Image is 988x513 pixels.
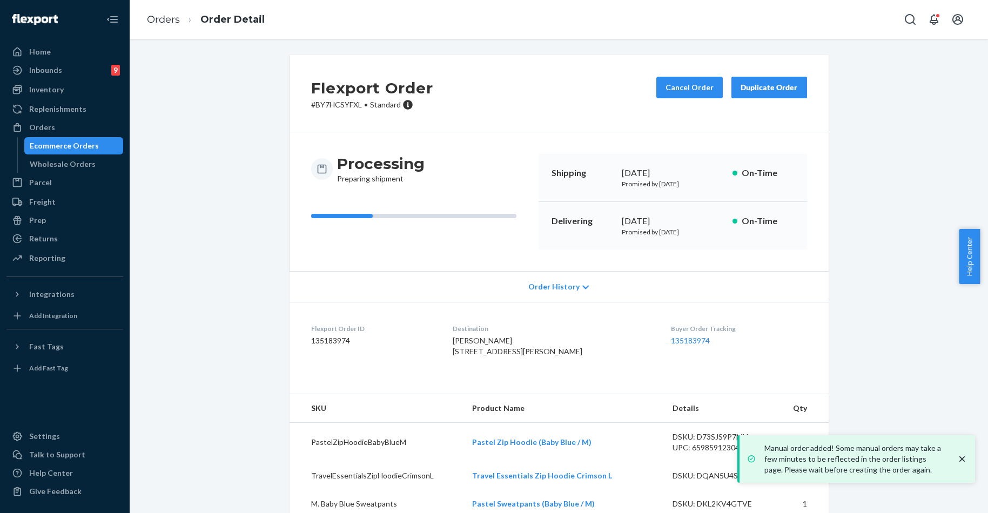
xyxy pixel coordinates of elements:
[364,100,368,109] span: •
[673,442,774,453] div: UPC: 659859123042
[337,154,425,184] div: Preparing shipment
[29,449,85,460] div: Talk to Support
[311,324,436,333] dt: Flexport Order ID
[138,4,273,36] ol: breadcrumbs
[622,167,724,179] div: [DATE]
[673,431,774,442] div: DSKU: D73SJS9P7MU
[29,46,51,57] div: Home
[29,233,58,244] div: Returns
[29,363,68,373] div: Add Fast Tag
[29,215,46,226] div: Prep
[6,360,123,377] a: Add Fast Tag
[290,462,463,490] td: TravelEssentialsZipHoodieCrimsonL
[29,197,56,207] div: Freight
[29,311,77,320] div: Add Integration
[472,499,595,508] a: Pastel Sweatpants (Baby Blue / M)
[290,394,463,423] th: SKU
[24,156,124,173] a: Wholesale Orders
[311,99,433,110] p: # BY7HCSYFXL
[947,9,969,30] button: Open account menu
[453,336,582,356] span: [PERSON_NAME] [STREET_ADDRESS][PERSON_NAME]
[30,159,96,170] div: Wholesale Orders
[741,82,798,93] div: Duplicate Order
[24,137,124,154] a: Ecommerce Orders
[656,77,723,98] button: Cancel Order
[6,100,123,118] a: Replenishments
[29,177,52,188] div: Parcel
[742,215,794,227] p: On-Time
[102,9,123,30] button: Close Navigation
[29,486,82,497] div: Give Feedback
[622,227,724,237] p: Promised by [DATE]
[6,174,123,191] a: Parcel
[671,336,710,345] a: 135183974
[782,423,828,462] td: 1
[311,335,436,346] dd: 135183974
[742,167,794,179] p: On-Time
[12,14,58,25] img: Flexport logo
[29,122,55,133] div: Orders
[957,454,967,464] svg: close toast
[923,9,945,30] button: Open notifications
[6,464,123,482] a: Help Center
[6,338,123,355] button: Fast Tags
[200,13,265,25] a: Order Detail
[782,394,828,423] th: Qty
[731,77,807,98] button: Duplicate Order
[6,43,123,60] a: Home
[29,289,75,300] div: Integrations
[29,431,60,442] div: Settings
[147,13,180,25] a: Orders
[6,62,123,79] a: Inbounds9
[6,249,123,267] a: Reporting
[29,65,62,76] div: Inbounds
[472,471,612,480] a: Travel Essentials Zip Hoodie Crimson L
[6,230,123,247] a: Returns
[6,446,123,463] a: Talk to Support
[764,443,946,475] p: Manual order added! Some manual orders may take a few minutes to be reflected in the order listin...
[6,428,123,445] a: Settings
[673,470,774,481] div: DSKU: DQAN5U4SG3Q
[370,100,401,109] span: Standard
[337,154,425,173] h3: Processing
[29,253,65,264] div: Reporting
[552,167,613,179] p: Shipping
[622,179,724,188] p: Promised by [DATE]
[528,281,580,292] span: Order History
[111,65,120,76] div: 9
[622,215,724,227] div: [DATE]
[6,286,123,303] button: Integrations
[290,423,463,462] td: PastelZipHoodieBabyBlueM
[472,437,592,447] a: Pastel Zip Hoodie (Baby Blue / M)
[29,104,86,114] div: Replenishments
[6,212,123,229] a: Prep
[6,119,123,136] a: Orders
[959,229,980,284] button: Help Center
[6,307,123,325] a: Add Integration
[899,9,921,30] button: Open Search Box
[29,341,64,352] div: Fast Tags
[6,483,123,500] button: Give Feedback
[664,394,783,423] th: Details
[311,77,433,99] h2: Flexport Order
[671,324,807,333] dt: Buyer Order Tracking
[29,468,73,478] div: Help Center
[29,84,64,95] div: Inventory
[463,394,664,423] th: Product Name
[6,193,123,211] a: Freight
[552,215,613,227] p: Delivering
[30,140,99,151] div: Ecommerce Orders
[6,81,123,98] a: Inventory
[673,498,774,509] div: DSKU: DKL2KV4GTVE
[453,324,654,333] dt: Destination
